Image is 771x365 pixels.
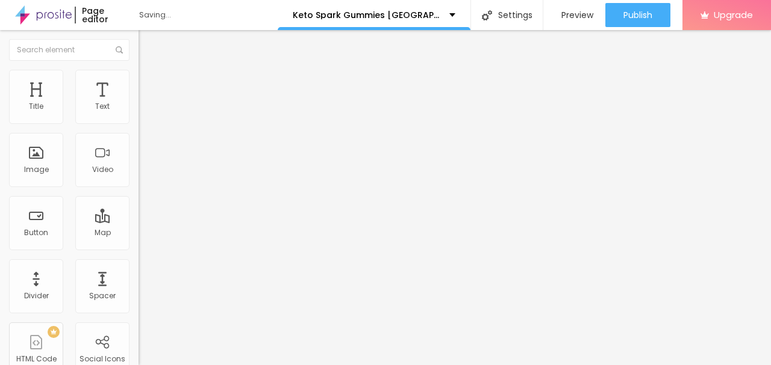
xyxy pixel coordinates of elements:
[605,3,670,27] button: Publish
[24,229,48,237] div: Button
[293,11,440,19] p: Keto Spark Gummies [GEOGRAPHIC_DATA] – Ingredients, Benefits, Customer Reviews [2025 Update]!
[16,355,57,363] div: HTML Code
[714,10,753,20] span: Upgrade
[80,355,125,363] div: Social Icons
[24,165,49,174] div: Image
[95,102,110,111] div: Text
[543,3,605,27] button: Preview
[75,7,128,23] div: Page editor
[623,10,652,20] span: Publish
[561,10,593,20] span: Preview
[29,102,43,111] div: Title
[24,292,49,300] div: Divider
[9,39,130,61] input: Search element
[116,46,123,54] img: Icone
[95,229,111,237] div: Map
[482,10,492,20] img: Icone
[139,11,278,19] div: Saving...
[139,30,771,365] iframe: Editor
[89,292,116,300] div: Spacer
[92,165,113,174] div: Video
